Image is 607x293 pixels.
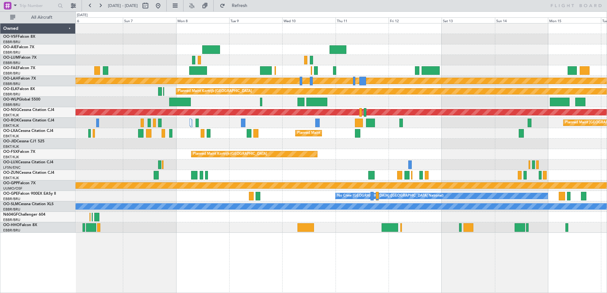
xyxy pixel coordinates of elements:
span: Refresh [226,3,253,8]
a: OO-ZUNCessna Citation CJ4 [3,171,54,175]
div: Sun 14 [495,17,548,23]
div: Sun 7 [123,17,176,23]
a: EBBR/BRU [3,102,20,107]
a: EBBR/BRU [3,218,20,222]
div: [DATE] [77,13,88,18]
span: OO-JID [3,140,17,143]
a: EBKT/KJK [3,134,19,139]
button: Refresh [217,1,255,11]
span: OO-GPP [3,181,18,185]
a: UUMO/OSF [3,186,22,191]
span: All Aircraft [17,15,67,20]
a: OO-LXACessna Citation CJ4 [3,129,53,133]
a: OO-WLPGlobal 5500 [3,98,40,101]
a: EBBR/BRU [3,61,20,65]
a: EBBR/BRU [3,207,20,212]
a: OO-FSXFalcon 7X [3,150,35,154]
a: N604GFChallenger 604 [3,213,45,217]
div: Sat 6 [70,17,123,23]
a: OO-GPEFalcon 900EX EASy II [3,192,56,196]
span: OO-GPE [3,192,18,196]
span: N604GF [3,213,18,217]
a: EBKT/KJK [3,176,19,180]
a: EBKT/KJK [3,123,19,128]
div: No Crew [GEOGRAPHIC_DATA] ([GEOGRAPHIC_DATA] National) [337,191,444,201]
input: Trip Number [19,1,56,10]
a: OO-JIDCessna CJ1 525 [3,140,44,143]
span: OO-FSX [3,150,18,154]
span: OO-ELK [3,87,17,91]
span: OO-FAE [3,66,18,70]
span: OO-ZUN [3,171,19,175]
a: EBKT/KJK [3,113,19,118]
a: OO-GPPFalcon 7X [3,181,36,185]
a: OO-NSGCessna Citation CJ4 [3,108,54,112]
span: [DATE] - [DATE] [108,3,138,9]
div: Planned Maint Kortrijk-[GEOGRAPHIC_DATA] [178,87,252,96]
a: OO-FAEFalcon 7X [3,66,35,70]
button: All Aircraft [7,12,69,23]
a: EBBR/BRU [3,81,20,86]
div: Tue 9 [229,17,282,23]
div: Mon 8 [176,17,229,23]
a: OO-ELKFalcon 8X [3,87,35,91]
span: OO-VSF [3,35,18,39]
span: OO-LUX [3,160,18,164]
a: OO-HHOFalcon 8X [3,223,37,227]
span: OO-LXA [3,129,18,133]
span: OO-HHO [3,223,20,227]
span: OO-LUM [3,56,19,60]
span: OO-WLP [3,98,19,101]
a: EBBR/BRU [3,197,20,201]
span: OO-AIE [3,45,17,49]
div: Mon 15 [548,17,601,23]
a: EBBR/BRU [3,92,20,97]
span: OO-ROK [3,119,19,122]
span: OO-LAH [3,77,18,81]
span: OO-NSG [3,108,19,112]
a: EBBR/BRU [3,50,20,55]
a: LFSN/ENC [3,165,21,170]
a: EBBR/BRU [3,71,20,76]
a: EBBR/BRU [3,40,20,44]
div: Planned Maint Kortrijk-[GEOGRAPHIC_DATA] [193,149,267,159]
a: OO-LUMFalcon 7X [3,56,37,60]
a: EBKT/KJK [3,155,19,160]
div: Fri 12 [389,17,442,23]
a: OO-SLMCessna Citation XLS [3,202,54,206]
div: Thu 11 [336,17,389,23]
a: EBBR/BRU [3,228,20,233]
a: OO-LAHFalcon 7X [3,77,36,81]
div: Wed 10 [282,17,335,23]
a: OO-ROKCessna Citation CJ4 [3,119,54,122]
a: EBKT/KJK [3,144,19,149]
div: Planned Maint [GEOGRAPHIC_DATA] ([GEOGRAPHIC_DATA] National) [297,128,412,138]
a: OO-VSFFalcon 8X [3,35,35,39]
a: OO-LUXCessna Citation CJ4 [3,160,53,164]
div: Sat 13 [442,17,495,23]
a: OO-AIEFalcon 7X [3,45,34,49]
span: OO-SLM [3,202,18,206]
